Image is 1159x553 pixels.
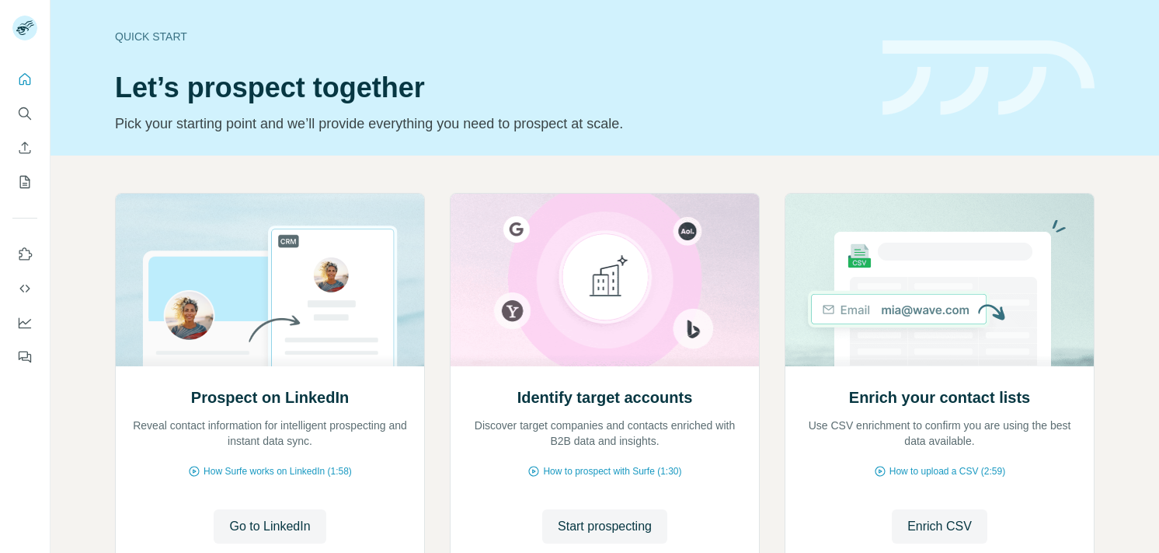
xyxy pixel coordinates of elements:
[801,418,1078,449] p: Use CSV enrichment to confirm you are using the best data available.
[204,464,352,478] span: How Surfe works on LinkedIn (1:58)
[12,275,37,303] button: Use Surfe API
[115,29,864,44] div: Quick start
[12,343,37,371] button: Feedback
[115,194,425,366] img: Prospect on LinkedIn
[12,168,37,196] button: My lists
[542,509,667,544] button: Start prospecting
[882,40,1095,116] img: banner
[907,517,972,536] span: Enrich CSV
[889,464,1005,478] span: How to upload a CSV (2:59)
[892,509,987,544] button: Enrich CSV
[466,418,743,449] p: Discover target companies and contacts enriched with B2B data and insights.
[12,100,37,128] button: Search
[558,517,652,536] span: Start prospecting
[517,387,693,408] h2: Identify target accounts
[849,387,1030,408] h2: Enrich your contact lists
[12,309,37,337] button: Dashboard
[12,240,37,268] button: Use Surfe on LinkedIn
[12,134,37,162] button: Enrich CSV
[450,194,760,366] img: Identify target accounts
[785,194,1095,366] img: Enrich your contact lists
[191,387,349,408] h2: Prospect on LinkedIn
[115,72,864,103] h1: Let’s prospect together
[131,418,409,449] p: Reveal contact information for intelligent prospecting and instant data sync.
[543,464,681,478] span: How to prospect with Surfe (1:30)
[115,113,864,135] p: Pick your starting point and we’ll provide everything you need to prospect at scale.
[214,509,325,544] button: Go to LinkedIn
[229,517,310,536] span: Go to LinkedIn
[12,65,37,93] button: Quick start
